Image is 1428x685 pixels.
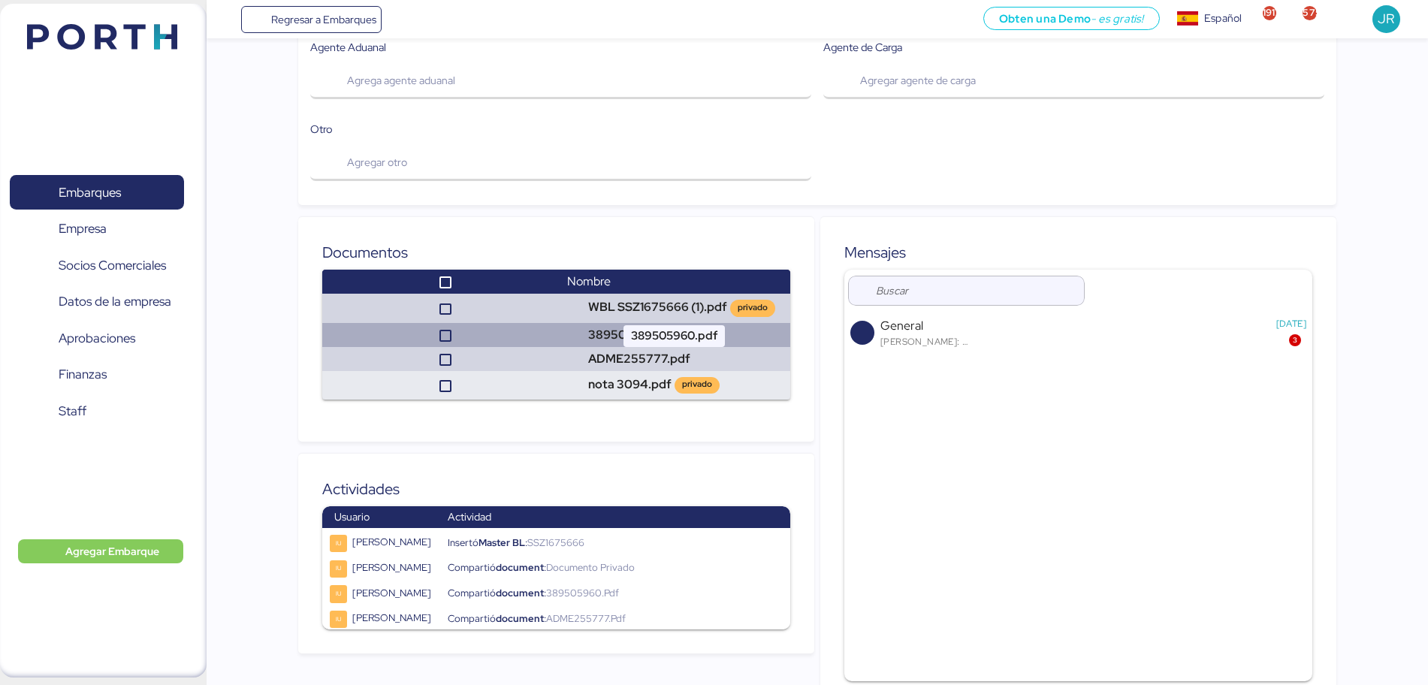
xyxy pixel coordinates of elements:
span: Regresar a Embarques [271,11,376,29]
span: Master BL [479,536,525,549]
span: Aprobaciones [59,327,135,349]
input: Buscar [876,276,1076,306]
a: Datos de la empresa [10,285,184,319]
div: General [880,318,1264,333]
span: : [525,536,527,549]
span: IU [336,539,341,548]
span: SSZ1675666 [527,536,584,549]
span: document [496,612,544,625]
td: nota 3094.pdf [561,371,790,400]
span: document [496,587,544,599]
a: Regresar a Embarques [241,6,382,33]
span: Nombre [567,273,611,289]
span: Agregar agente de carga [860,71,976,89]
span: JR [1378,9,1394,29]
a: Socios Comerciales [10,248,184,282]
span: ADME255777.pdf [546,612,626,625]
td: WBL SSZ1675666 (1).pdf [561,294,790,322]
button: Agregar otro [310,143,811,181]
td: 389505960.pdf [561,323,790,347]
span: : [544,587,546,599]
span: Finanzas [59,364,107,385]
button: Agregar Embarque [18,539,183,563]
span: Embarques [59,182,121,204]
div: [PERSON_NAME]: 389505960.pdf [880,336,971,347]
span: Datos de la empresa [59,291,171,312]
span: Staff [59,400,86,422]
span: Empresa [59,218,107,240]
div: [PERSON_NAME] [337,611,433,626]
a: Finanzas [10,358,184,392]
span: : [544,612,546,625]
div: [PERSON_NAME] [337,586,433,601]
div: Español [1204,11,1242,26]
button: Agregar agente de carga [823,62,1324,99]
a: Embarques [10,175,184,210]
button: Agrega agente aduanal [310,62,811,99]
span: Actividad [448,510,491,524]
span: Compartió [448,561,496,574]
span: Agrega agente aduanal [347,71,455,89]
span: : [544,561,546,574]
span: Compartió [448,612,496,625]
a: Aprobaciones [10,321,184,355]
span: Socios Comerciales [59,255,166,276]
div: privado [682,378,712,391]
td: ADME255777.pdf [561,347,790,371]
span: Compartió [448,587,496,599]
div: Documentos [322,241,790,264]
div: privado [738,301,768,314]
span: Agregar otro [347,153,407,171]
span: IU [336,590,341,599]
a: Empresa [10,212,184,246]
div: Actividades [322,478,790,500]
span: Documento Privado [546,561,635,574]
span: Agregar Embarque [65,542,159,560]
span: IU [336,615,341,624]
span: 389505960.pdf [546,587,619,599]
span: document [496,561,544,574]
span: Insertó [448,536,479,549]
a: Staff [10,394,184,428]
span: IU [336,564,341,573]
div: Mensajes [844,241,1312,264]
button: Menu [216,7,241,32]
span: Usuario [334,510,370,524]
div: [PERSON_NAME] [337,535,433,550]
div: [DATE] [1276,318,1306,329]
div: [PERSON_NAME] [337,560,433,575]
